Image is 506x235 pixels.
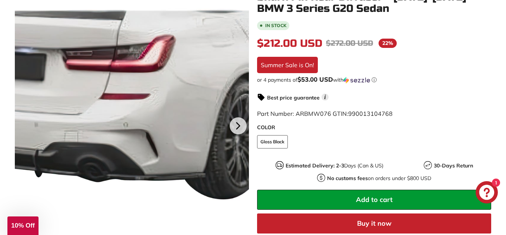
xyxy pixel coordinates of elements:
[327,174,431,182] p: on orders under $800 USD
[286,162,344,169] strong: Estimated Delivery: 2-3
[265,23,286,28] b: In stock
[257,110,393,117] span: Part Number: ARBMW076 GTIN:
[257,57,318,73] div: Summer Sale is On!
[267,94,320,101] strong: Best price guarantee
[348,110,393,117] span: 990013104768
[257,190,491,210] button: Add to cart
[7,216,39,235] div: 10% Off
[343,77,370,84] img: Sezzle
[257,76,491,84] div: or 4 payments of with
[356,195,393,204] span: Add to cart
[257,124,491,131] label: COLOR
[257,37,322,50] span: $212.00 USD
[297,75,333,83] span: $53.00 USD
[322,94,329,101] span: i
[326,39,373,48] span: $272.00 USD
[434,162,473,169] strong: 30-Days Return
[11,222,34,229] span: 10% Off
[257,76,491,84] div: or 4 payments of$53.00 USDwithSezzle Click to learn more about Sezzle
[327,175,368,182] strong: No customs fees
[286,162,383,170] p: Days (Can & US)
[473,181,500,205] inbox-online-store-chat: Shopify online store chat
[379,39,397,48] span: 22%
[257,213,491,234] button: Buy it now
